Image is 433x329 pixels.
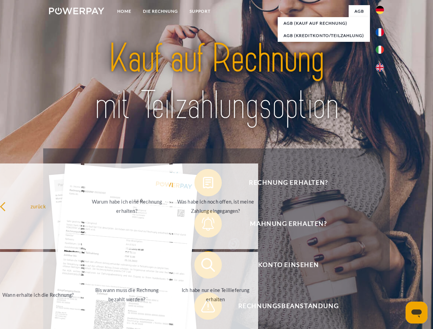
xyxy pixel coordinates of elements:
[184,5,216,17] a: SUPPORT
[376,6,384,14] img: de
[88,197,166,216] div: Warum habe ich eine Rechnung erhalten?
[406,302,428,324] iframe: Schaltfläche zum Öffnen des Messaging-Fensters
[376,28,384,36] img: fr
[204,251,372,279] span: Konto einsehen
[65,33,368,131] img: title-powerpay_de.svg
[204,210,372,237] span: Mahnung erhalten?
[349,5,370,17] a: agb
[173,163,258,249] a: Was habe ich noch offen, ist meine Zahlung eingegangen?
[49,8,104,14] img: logo-powerpay-white.svg
[376,46,384,54] img: it
[177,197,254,216] div: Was habe ich noch offen, ist meine Zahlung eingegangen?
[194,292,373,320] button: Rechnungsbeanstandung
[204,169,372,196] span: Rechnung erhalten?
[376,63,384,72] img: en
[204,292,372,320] span: Rechnungsbeanstandung
[177,285,254,304] div: Ich habe nur eine Teillieferung erhalten
[111,5,137,17] a: Home
[194,210,373,237] button: Mahnung erhalten?
[194,169,373,196] button: Rechnung erhalten?
[278,17,370,29] a: AGB (Kauf auf Rechnung)
[194,251,373,279] button: Konto einsehen
[88,285,166,304] div: Bis wann muss die Rechnung bezahlt werden?
[137,5,184,17] a: DIE RECHNUNG
[278,29,370,42] a: AGB (Kreditkonto/Teilzahlung)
